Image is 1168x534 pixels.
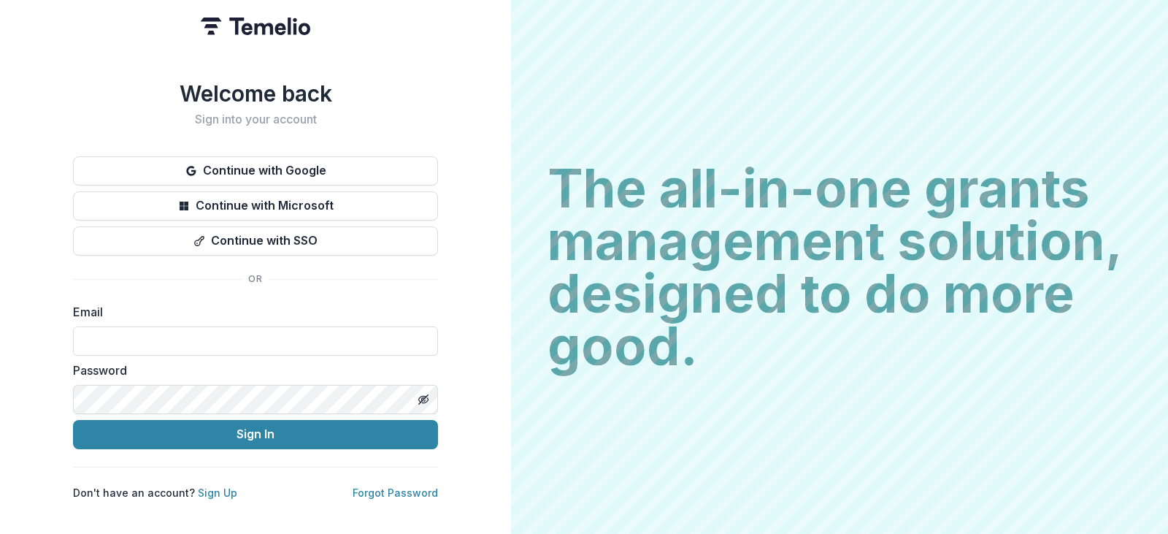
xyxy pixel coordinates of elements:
[73,485,237,500] p: Don't have an account?
[198,487,237,499] a: Sign Up
[201,18,310,35] img: Temelio
[73,191,438,221] button: Continue with Microsoft
[353,487,438,499] a: Forgot Password
[73,362,429,379] label: Password
[73,226,438,256] button: Continue with SSO
[73,420,438,449] button: Sign In
[412,388,435,411] button: Toggle password visibility
[73,156,438,186] button: Continue with Google
[73,303,429,321] label: Email
[73,112,438,126] h2: Sign into your account
[73,80,438,107] h1: Welcome back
